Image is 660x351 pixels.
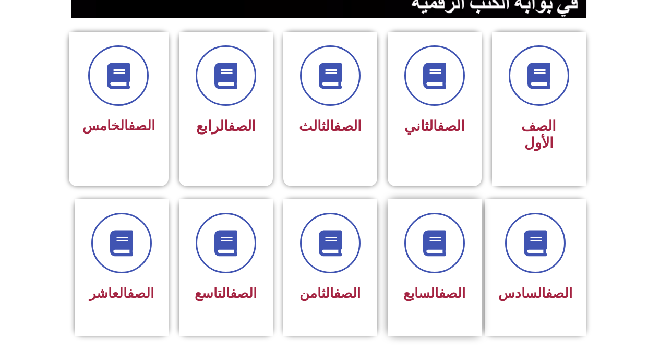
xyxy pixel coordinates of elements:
[334,285,361,301] a: الصف
[498,285,572,301] span: السادس
[299,118,362,135] span: الثالث
[404,118,465,135] span: الثاني
[230,285,257,301] a: الصف
[127,285,154,301] a: الصف
[334,118,362,135] a: الصف
[521,118,556,151] span: الصف الأول
[196,118,256,135] span: الرابع
[128,118,155,134] a: الصف
[82,118,155,134] span: الخامس
[299,285,361,301] span: الثامن
[403,285,465,301] span: السابع
[439,285,465,301] a: الصف
[195,285,257,301] span: التاسع
[546,285,572,301] a: الصف
[228,118,256,135] a: الصف
[437,118,465,135] a: الصف
[89,285,154,301] span: العاشر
